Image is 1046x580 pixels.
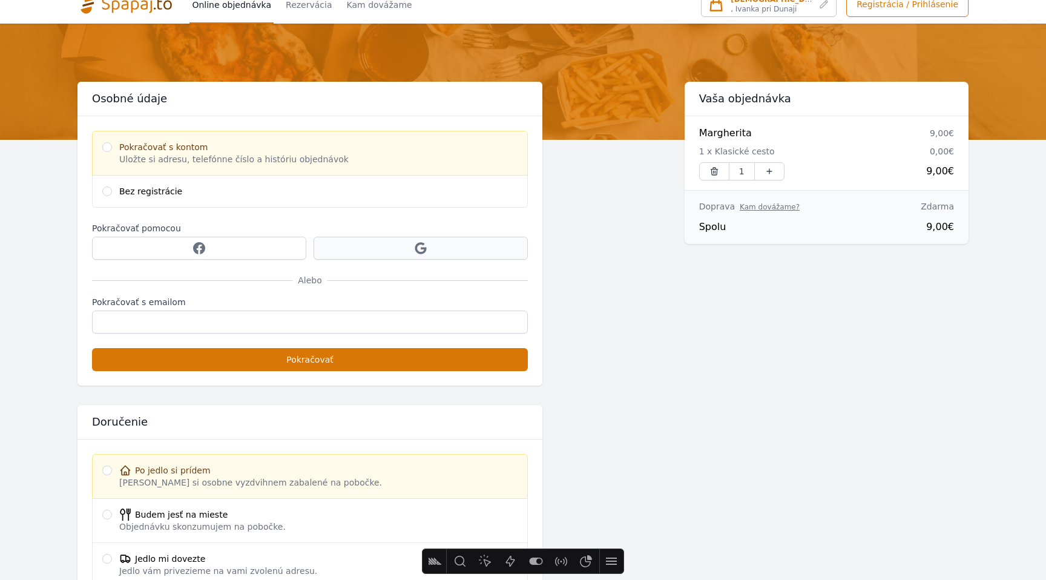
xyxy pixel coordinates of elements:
[119,476,382,489] span: [PERSON_NAME] si osobne vyzdvihnem zabalené na pobočke.
[119,509,286,521] span: Budem jesť na mieste
[92,222,528,234] p: Pokračovať pomocou
[119,553,317,565] span: Jedlo mi dovezte
[699,145,775,157] span: 1 x Klasické cesto
[119,185,182,197] span: Bez registrácie
[699,200,800,213] div: Doprava
[92,91,528,106] h2: Osobné údaje
[921,200,954,213] div: Zdarma
[102,510,112,519] input: Budem jesť na mieste Objednávku skonzumujem na pobočke.
[92,415,528,429] h2: Doručenie
[102,142,112,152] input: Pokračovať s kontom Uložte si adresu, telefónne číslo a históriu objednávok
[119,153,349,165] span: Uložte si adresu, telefónne číslo a históriu objednávok
[699,126,752,140] h3: Margherita
[119,565,317,577] span: Jedlo vám privezieme na vami zvolenú adresu.
[826,220,954,234] div: 9,00€
[735,203,800,211] a: Kam dovážame?
[729,162,755,180] span: 1
[92,348,528,371] button: Pokračovať
[926,164,954,179] div: 9,00€
[102,554,112,564] input: Jedlo mi dovezte Jedlo vám privezieme na vami zvolenú adresu.
[293,274,327,286] span: Alebo
[92,296,528,308] label: Pokračovať s emailom
[119,141,349,153] span: Pokračovať s kontom
[102,466,112,475] input: Po jedlo si prídem [PERSON_NAME] si osobne vyzdvihnem zabalené na pobočke.
[119,521,286,533] span: Objednávku skonzumujem na pobočke.
[930,145,954,157] div: 0,00€
[119,464,382,476] span: Po jedlo si prídem
[699,91,791,106] h2: Vaša objednávka
[102,186,112,196] input: Bez registrácie
[699,220,827,234] div: Spolu
[930,127,954,139] span: 9,00€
